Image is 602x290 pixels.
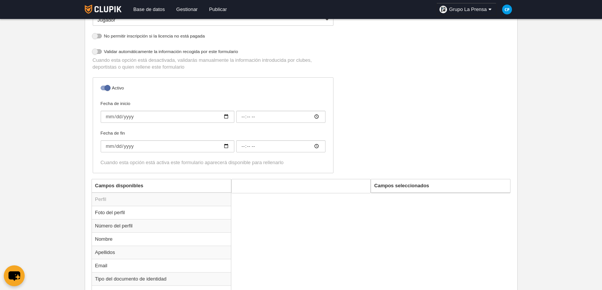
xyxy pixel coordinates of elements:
td: Tipo del documento de identidad [92,272,231,285]
th: Campos seleccionados [371,179,510,193]
label: Fecha de fin [101,130,325,152]
td: Número del perfil [92,219,231,232]
label: Fecha de inicio [101,100,325,123]
input: Fecha de inicio [236,111,325,123]
img: c2l6ZT0zMHgzMCZmcz05JnRleHQ9Q1AmYmc9MDM5YmU1.png [502,5,512,14]
input: Fecha de fin [101,140,234,152]
span: Grupo La Prensa [449,6,487,13]
a: Grupo La Prensa [436,3,496,16]
td: Nombre [92,232,231,246]
label: Activo [101,85,325,93]
th: Campos disponibles [92,179,231,193]
label: No permitir inscripción si la licencia no está pagada [93,33,333,41]
img: OakgMWVUclks.30x30.jpg [439,6,447,13]
td: Email [92,259,231,272]
input: Fecha de inicio [101,111,234,123]
img: Clupik [85,5,122,14]
input: Fecha de fin [236,140,325,152]
span: Jugador [98,17,115,23]
td: Perfil [92,193,231,206]
p: Cuando esta opción está desactivada, validarás manualmente la información introducida por clubes,... [93,57,333,71]
td: Apellidos [92,246,231,259]
td: Foto del perfil [92,206,231,219]
button: chat-button [4,265,25,286]
label: Validar automáticamente la información recogida por este formulario [93,48,333,57]
div: Cuando esta opción está activa este formulario aparecerá disponible para rellenarlo [101,159,325,166]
